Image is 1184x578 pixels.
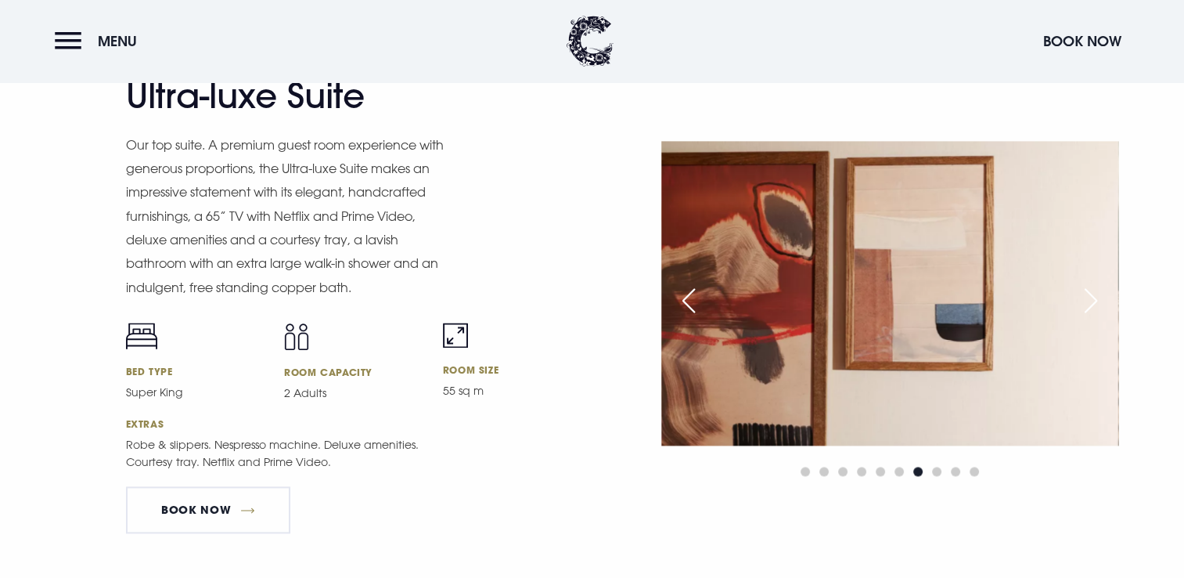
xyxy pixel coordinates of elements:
img: Capacity icon [284,323,309,350]
span: Go to slide 6 [894,467,904,476]
p: Our top suite. A premium guest room experience with generous proportions, the Ultra-luxe Suite ma... [126,133,447,300]
span: Go to slide 10 [970,467,979,476]
button: Book Now [1035,24,1129,58]
h6: Bed type [126,365,266,378]
span: Go to slide 8 [932,467,941,476]
h6: Extras [126,417,583,430]
p: 55 sq m [443,382,583,399]
a: Book Now [126,486,290,533]
span: Go to slide 7 [913,467,923,476]
p: Robe & slippers. Nespresso machine. Deluxe amenities. Courtesy tray. Netflix and Prime Video. [126,436,447,471]
h2: Ultra-luxe Suite [126,75,431,117]
h6: Room capacity [284,366,424,378]
img: Bed icon [126,323,157,349]
button: Menu [55,24,145,58]
span: Go to slide 3 [838,467,848,476]
h6: Room size [443,363,583,376]
span: Go to slide 4 [857,467,866,476]
img: Clandeboye Lodge [567,16,614,67]
img: Hotel in Bangor Northern Ireland [661,141,1118,446]
span: Go to slide 5 [876,467,885,476]
span: Go to slide 1 [801,467,810,476]
img: Room size icon [443,323,468,348]
p: Super King [126,384,266,401]
span: Go to slide 2 [819,467,829,476]
span: Go to slide 9 [951,467,960,476]
div: Previous slide [669,284,708,318]
span: Menu [98,32,137,50]
p: 2 Adults [284,385,424,402]
div: Next slide [1071,284,1110,318]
